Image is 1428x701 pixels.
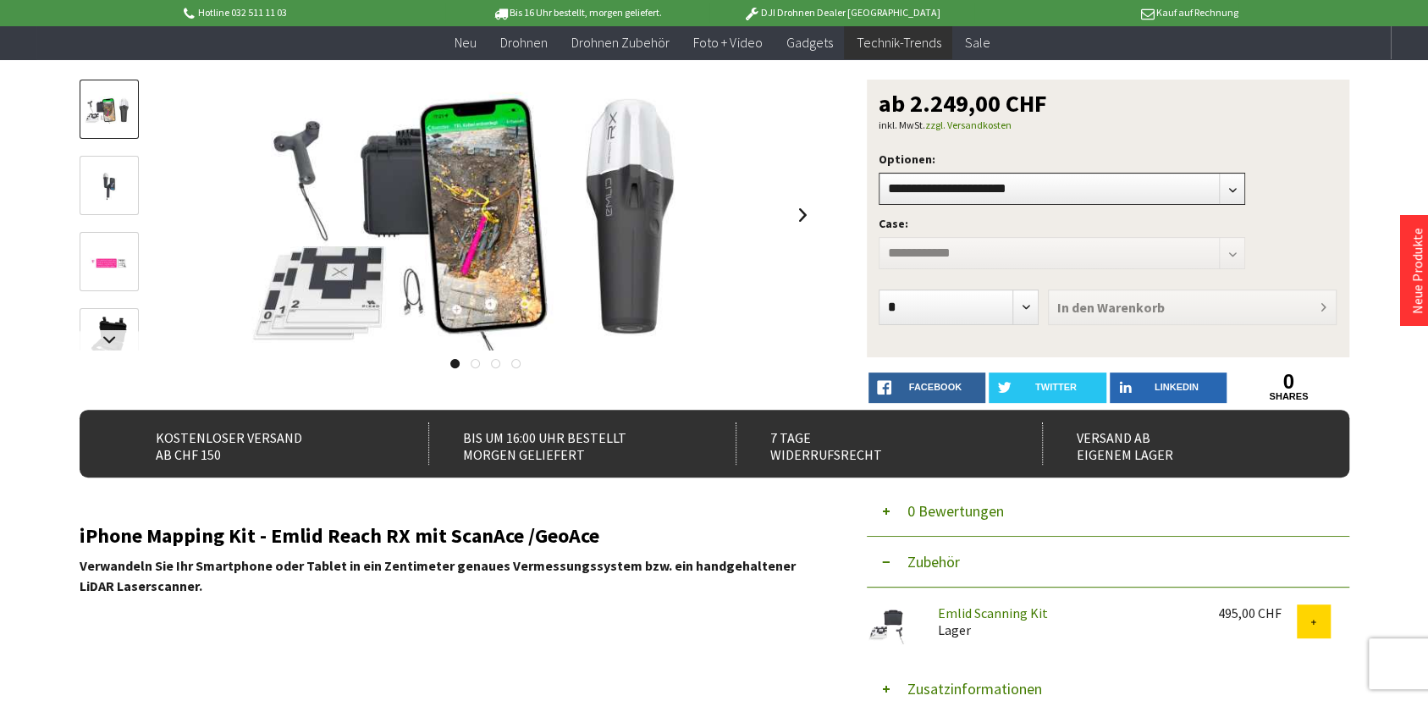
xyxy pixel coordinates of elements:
a: facebook [868,373,986,403]
div: Lager [924,604,1205,638]
p: DJI Drohnen Dealer [GEOGRAPHIC_DATA] [709,3,973,23]
a: Drohnen Zubehör [560,25,681,60]
a: Technik-Trends [844,25,952,60]
a: twitter [989,373,1106,403]
div: Bis um 16:00 Uhr bestellt Morgen geliefert [428,422,698,465]
p: Kauf auf Rechnung [974,3,1238,23]
a: Neu [443,25,488,60]
span: LinkedIn [1155,382,1199,392]
span: In den [1057,299,1094,316]
div: 495,00 CHF [1218,604,1297,621]
button: 0 Bewertungen [867,486,1349,537]
p: inkl. MwSt. [879,115,1337,135]
span: Drohnen [500,34,548,51]
a: Gadgets [774,25,844,60]
a: Drohnen [488,25,560,60]
span: facebook [909,382,962,392]
a: Emlid Scanning Kit [938,604,1048,621]
button: Zubehör [867,537,1349,588]
span: Sale [964,34,990,51]
a: Foto + Video [681,25,774,60]
div: 7 Tage Widerrufsrecht [736,422,1006,465]
span: Foto + Video [693,34,762,51]
span: Gadgets [786,34,832,51]
span: Neu [455,34,477,51]
button: In den Warenkorb [1048,290,1337,325]
span: Technik-Trends [856,34,940,51]
img: Emlid Scanning Kit [867,604,909,647]
span: Warenkorb [1097,299,1165,316]
p: Bis 16 Uhr bestellt, morgen geliefert. [445,3,709,23]
p: Hotline 032 511 11 03 [180,3,444,23]
p: Case: [879,213,1337,234]
span: Verwandeln Sie Ihr Smartphone oder Tablet in ein Zentimeter genaues Vermessungssystem bzw. ein ha... [80,557,796,594]
a: 0 [1230,373,1348,391]
div: Versand ab eigenem Lager [1042,422,1312,465]
span: ab 2.249,00 CHF [879,91,1047,115]
div: Kostenloser Versand ab CHF 150 [122,422,392,465]
p: Optionen: [879,149,1337,169]
img: Vorschau: iPhone Mapping Kit - Emlid mit ScanAce/GeoAce [85,97,134,124]
a: shares [1230,391,1348,402]
span: twitter [1035,382,1077,392]
a: Sale [952,25,1001,60]
span: Drohnen Zubehör [571,34,670,51]
a: Neue Produkte [1409,228,1425,314]
img: iPhone Mapping Kit - Emlid mit ScanAce/GeoAce [245,80,726,350]
a: zzgl. Versandkosten [925,119,1012,131]
span: iPhone Mapping Kit - Emlid Reach RX mit ScanAce /GeoAce [80,522,599,549]
a: LinkedIn [1110,373,1227,403]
